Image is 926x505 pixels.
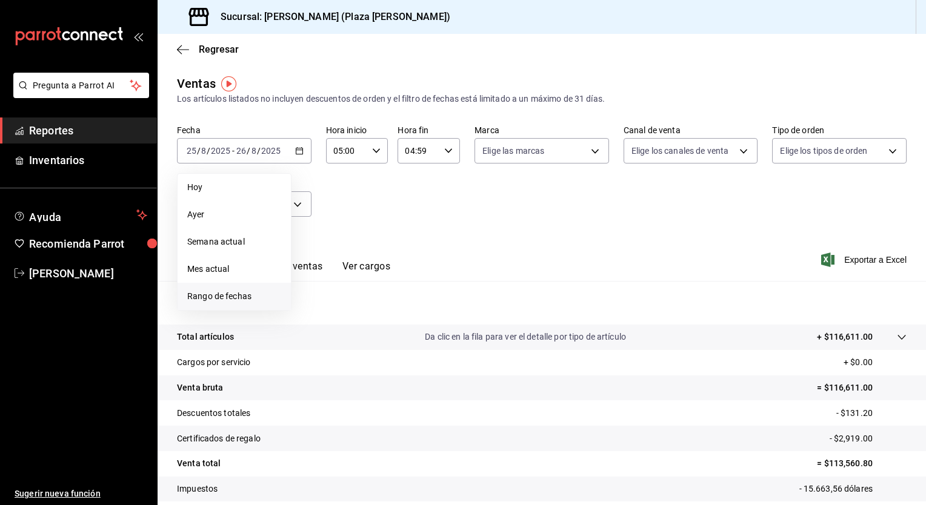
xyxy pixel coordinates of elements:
[631,145,728,157] span: Elige los canales de venta
[830,432,907,445] p: - $2,919.00
[177,407,250,420] p: Descuentos totales
[844,255,907,265] font: Exportar a Excel
[247,146,250,156] span: /
[187,263,281,276] span: Mes actual
[780,145,867,157] span: Elige los tipos de orden
[210,146,231,156] input: ----
[799,483,907,495] p: - 15.663,56 dólares
[398,126,460,134] label: Hora fin
[177,126,311,134] label: Fecha
[187,181,281,194] span: Hoy
[275,260,323,281] button: Ver ventas
[15,489,101,498] font: Sugerir nueva función
[425,331,626,343] p: Da clic en la fila para ver el detalle por tipo de artículo
[221,76,236,91] img: Marcador de información sobre herramientas
[29,154,84,167] font: Inventarios
[817,381,907,394] p: = $116,611.00
[177,93,907,105] div: Los artículos listados no incluyen descuentos de orden y el filtro de fechas está limitado a un m...
[187,208,281,221] span: Ayer
[261,146,281,156] input: ----
[177,381,223,394] p: Venta bruta
[177,44,239,55] button: Regresar
[8,88,149,101] a: Pregunta a Parrot AI
[177,331,234,343] p: Total artículos
[844,356,907,369] p: + $0.00
[232,146,235,156] span: -
[29,267,114,280] font: [PERSON_NAME]
[257,146,261,156] span: /
[817,457,907,470] p: = $113,560.80
[201,146,207,156] input: --
[177,483,218,495] p: Impuestos
[196,260,390,281] div: Pestañas de navegación
[133,31,143,41] button: open_drawer_menu
[29,124,73,137] font: Reportes
[211,10,450,24] h3: Sucursal: [PERSON_NAME] (Plaza [PERSON_NAME])
[207,146,210,156] span: /
[33,79,130,92] span: Pregunta a Parrot AI
[197,146,201,156] span: /
[824,252,907,267] button: Exportar a Excel
[177,74,216,93] div: Ventas
[624,126,758,134] label: Canal de venta
[199,44,239,55] span: Regresar
[817,331,873,343] p: + $116,611.00
[177,457,221,470] p: Venta total
[187,236,281,248] span: Semana actual
[29,237,124,250] font: Recomienda Parrot
[326,126,388,134] label: Hora inicio
[186,146,197,156] input: --
[177,356,251,369] p: Cargos por servicio
[482,145,544,157] span: Elige las marcas
[475,126,609,134] label: Marca
[236,146,247,156] input: --
[177,432,261,445] p: Certificados de regalo
[29,208,132,222] span: Ayuda
[13,73,149,98] button: Pregunta a Parrot AI
[187,290,281,303] span: Rango de fechas
[342,260,391,281] button: Ver cargos
[836,407,907,420] p: - $131.20
[251,146,257,156] input: --
[177,295,907,310] p: Resumen
[772,126,907,134] label: Tipo de orden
